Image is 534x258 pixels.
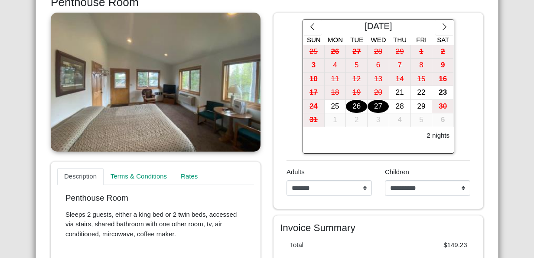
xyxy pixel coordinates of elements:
a: Terms & Conditions [104,168,174,185]
div: 8 [411,59,432,72]
button: 25 [325,100,346,114]
button: 19 [346,86,368,100]
button: 1 [411,45,433,59]
button: 11 [325,73,346,86]
div: 1 [411,45,432,59]
button: 18 [325,86,346,100]
div: 29 [411,100,432,113]
button: 27 [368,100,389,114]
button: 13 [368,73,389,86]
div: [DATE] [322,20,435,35]
span: Sat [437,36,449,43]
div: 17 [303,86,324,99]
div: 21 [389,86,410,99]
button: 1 [325,113,346,127]
button: 23 [432,86,454,100]
span: Mon [328,36,343,43]
p: Sleeps 2 guests, either a king bed or 2 twin beds, accessed via stairs, shared bathroom with one ... [65,210,246,239]
svg: chevron left [308,23,316,31]
button: 8 [411,59,433,73]
div: 3 [303,59,324,72]
span: Adults [287,168,305,175]
button: 20 [368,86,389,100]
button: 14 [389,73,411,86]
button: 2 [346,113,368,127]
button: 27 [346,45,368,59]
button: 28 [368,45,389,59]
span: Fri [416,36,427,43]
button: 6 [368,59,389,73]
div: 5 [346,59,367,72]
button: 29 [411,100,433,114]
button: 7 [389,59,411,73]
button: 30 [432,100,454,114]
button: 25 [303,45,325,59]
div: 28 [389,100,410,113]
div: 18 [325,86,346,99]
span: Tue [350,36,363,43]
button: 17 [303,86,325,100]
div: 2 [346,113,367,127]
div: 13 [368,73,389,86]
a: Description [57,168,104,185]
h6: 2 nights [427,132,449,139]
span: Wed [371,36,386,43]
button: 29 [389,45,411,59]
button: 5 [411,113,433,127]
div: Total [283,240,379,250]
div: 11 [325,73,346,86]
button: chevron right [435,20,454,35]
div: 1 [325,113,346,127]
button: 24 [303,100,325,114]
div: 3 [368,113,389,127]
svg: chevron right [440,23,449,31]
div: 26 [325,45,346,59]
button: 5 [346,59,368,73]
button: 10 [303,73,325,86]
button: 9 [432,59,454,73]
button: 31 [303,113,325,127]
button: 4 [389,113,411,127]
button: 12 [346,73,368,86]
div: 4 [325,59,346,72]
button: 26 [325,45,346,59]
span: Thu [393,36,407,43]
span: Sun [307,36,321,43]
h4: Invoice Summary [280,222,477,234]
button: 26 [346,100,368,114]
div: 27 [368,100,389,113]
div: 12 [346,73,367,86]
button: 22 [411,86,433,100]
p: Penthouse Room [65,193,246,203]
div: 5 [411,113,432,127]
button: 3 [368,113,389,127]
div: 23 [432,86,453,99]
div: 24 [303,100,324,113]
button: 21 [389,86,411,100]
div: 26 [346,100,367,113]
div: $149.23 [378,240,474,250]
span: Children [385,168,409,175]
div: 31 [303,113,324,127]
div: 28 [368,45,389,59]
button: 2 [432,45,454,59]
div: 22 [411,86,432,99]
div: 10 [303,73,324,86]
a: Rates [174,168,205,185]
div: 20 [368,86,389,99]
button: 3 [303,59,325,73]
button: chevron left [303,20,322,35]
div: 6 [368,59,389,72]
button: 6 [432,113,454,127]
button: 16 [432,73,454,86]
button: 4 [325,59,346,73]
div: 27 [346,45,367,59]
div: 15 [411,73,432,86]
